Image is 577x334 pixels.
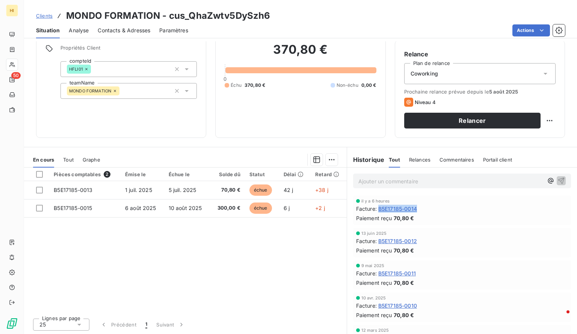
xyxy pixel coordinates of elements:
[404,50,556,59] h6: Relance
[315,187,328,193] span: +38 j
[361,328,389,332] span: 12 mars 2025
[214,204,240,212] span: 300,00 €
[361,231,387,236] span: 13 juin 2025
[284,187,293,193] span: 42 j
[512,24,550,36] button: Actions
[36,12,53,20] a: Clients
[6,5,18,17] div: HI
[315,171,342,177] div: Retard
[356,279,392,287] span: Paiement reçu
[347,155,385,164] h6: Historique
[361,296,386,300] span: 10 avr. 2025
[36,27,60,34] span: Situation
[6,317,18,329] img: Logo LeanPay
[361,199,390,203] span: il y a 6 heures
[169,187,196,193] span: 5 juil. 2025
[249,184,272,196] span: échue
[69,89,111,93] span: MONDO FORMATION
[169,205,202,211] span: 10 août 2025
[91,66,97,73] input: Ajouter une valeur
[356,269,377,277] span: Facture :
[440,157,474,163] span: Commentaires
[36,13,53,19] span: Clients
[284,171,306,177] div: Délai
[145,321,147,328] span: 1
[63,157,74,163] span: Tout
[231,82,242,89] span: Échu
[361,82,376,89] span: 0,00 €
[284,205,290,211] span: 6 j
[394,311,414,319] span: 70,80 €
[54,171,116,178] div: Pièces comptables
[361,263,385,268] span: 9 mai 2025
[356,214,392,222] span: Paiement reçu
[69,27,89,34] span: Analyse
[483,157,512,163] span: Portail client
[214,171,240,177] div: Solde dû
[60,45,197,55] span: Propriétés Client
[378,302,417,310] span: B5E17185-0010
[69,67,83,71] span: HFLI01
[409,157,430,163] span: Relances
[152,317,190,332] button: Suivant
[214,186,240,194] span: 70,80 €
[83,157,100,163] span: Graphe
[54,205,92,211] span: B5E17185-0015
[356,302,377,310] span: Facture :
[356,205,377,213] span: Facture :
[378,205,417,213] span: B5E17185-0014
[249,203,272,214] span: échue
[394,246,414,254] span: 70,80 €
[378,237,417,245] span: B5E17185-0012
[39,321,46,328] span: 25
[394,279,414,287] span: 70,80 €
[249,171,275,177] div: Statut
[169,171,206,177] div: Échue le
[378,269,416,277] span: B5E17185-0011
[104,171,110,178] span: 2
[225,42,376,65] h2: 370,80 €
[245,82,265,89] span: 370,80 €
[224,76,227,82] span: 0
[119,88,125,94] input: Ajouter une valeur
[389,157,400,163] span: Tout
[66,9,270,23] h3: MONDO FORMATION - cus_QhaZwtv5DySzh6
[98,27,150,34] span: Contacts & Adresses
[33,157,54,163] span: En cours
[125,205,156,211] span: 6 août 2025
[6,74,18,86] a: 50
[489,89,518,95] span: 5 août 2025
[125,187,152,193] span: 1 juil. 2025
[337,82,358,89] span: Non-échu
[356,237,377,245] span: Facture :
[404,113,541,128] button: Relancer
[404,89,556,95] span: Prochaine relance prévue depuis le
[356,311,392,319] span: Paiement reçu
[141,317,152,332] button: 1
[415,99,436,105] span: Niveau 4
[11,72,21,79] span: 50
[125,171,160,177] div: Émise le
[356,246,392,254] span: Paiement reçu
[95,317,141,332] button: Précédent
[411,70,438,77] span: Coworking
[159,27,188,34] span: Paramètres
[315,205,325,211] span: +2 j
[54,187,92,193] span: B5E17185-0013
[551,308,569,326] iframe: Intercom live chat
[394,214,414,222] span: 70,80 €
